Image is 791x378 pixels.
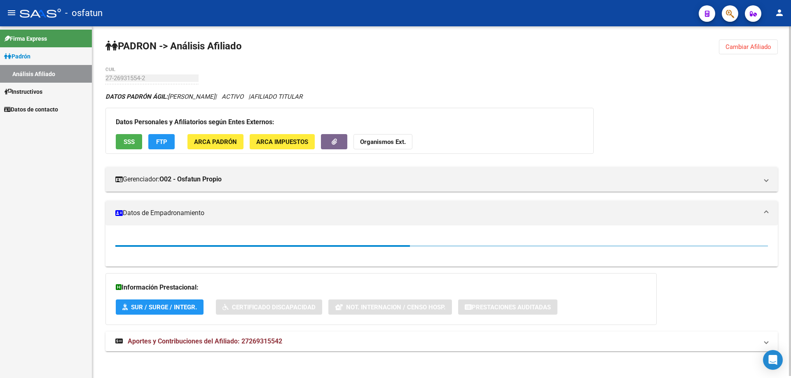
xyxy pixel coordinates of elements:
[187,134,243,149] button: ARCA Padrón
[775,8,784,18] mat-icon: person
[116,299,204,315] button: SUR / SURGE / INTEGR.
[4,34,47,43] span: Firma Express
[128,337,282,345] span: Aportes y Contribuciones del Afiliado: 27269315542
[458,299,557,315] button: Prestaciones Auditadas
[105,93,168,100] strong: DATOS PADRÓN ÁGIL:
[216,299,322,315] button: Certificado Discapacidad
[65,4,103,22] span: - osfatun
[328,299,452,315] button: Not. Internacion / Censo Hosp.
[105,93,215,100] span: [PERSON_NAME]
[131,304,197,311] span: SUR / SURGE / INTEGR.
[353,134,412,149] button: Organismos Ext.
[148,134,175,149] button: FTP
[105,332,778,351] mat-expansion-panel-header: Aportes y Contribuciones del Afiliado: 27269315542
[105,167,778,192] mat-expansion-panel-header: Gerenciador:O02 - Osfatun Propio
[4,52,30,61] span: Padrón
[763,350,783,370] div: Open Intercom Messenger
[116,116,583,128] h3: Datos Personales y Afiliatorios según Entes Externos:
[124,138,135,146] span: SSS
[116,282,646,293] h3: Información Prestacional:
[250,134,315,149] button: ARCA Impuestos
[725,43,771,51] span: Cambiar Afiliado
[105,225,778,267] div: Datos de Empadronamiento
[156,138,167,146] span: FTP
[116,134,142,149] button: SSS
[115,175,758,184] mat-panel-title: Gerenciador:
[232,304,316,311] span: Certificado Discapacidad
[105,201,778,225] mat-expansion-panel-header: Datos de Empadronamiento
[250,93,302,100] span: AFILIADO TITULAR
[194,138,237,146] span: ARCA Padrón
[7,8,16,18] mat-icon: menu
[115,209,758,218] mat-panel-title: Datos de Empadronamiento
[159,175,222,184] strong: O02 - Osfatun Propio
[105,93,302,100] i: | ACTIVO |
[360,138,406,146] strong: Organismos Ext.
[346,304,445,311] span: Not. Internacion / Censo Hosp.
[719,39,778,54] button: Cambiar Afiliado
[472,304,551,311] span: Prestaciones Auditadas
[105,40,242,52] strong: PADRON -> Análisis Afiliado
[256,138,308,146] span: ARCA Impuestos
[4,105,58,114] span: Datos de contacto
[4,87,42,96] span: Instructivos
